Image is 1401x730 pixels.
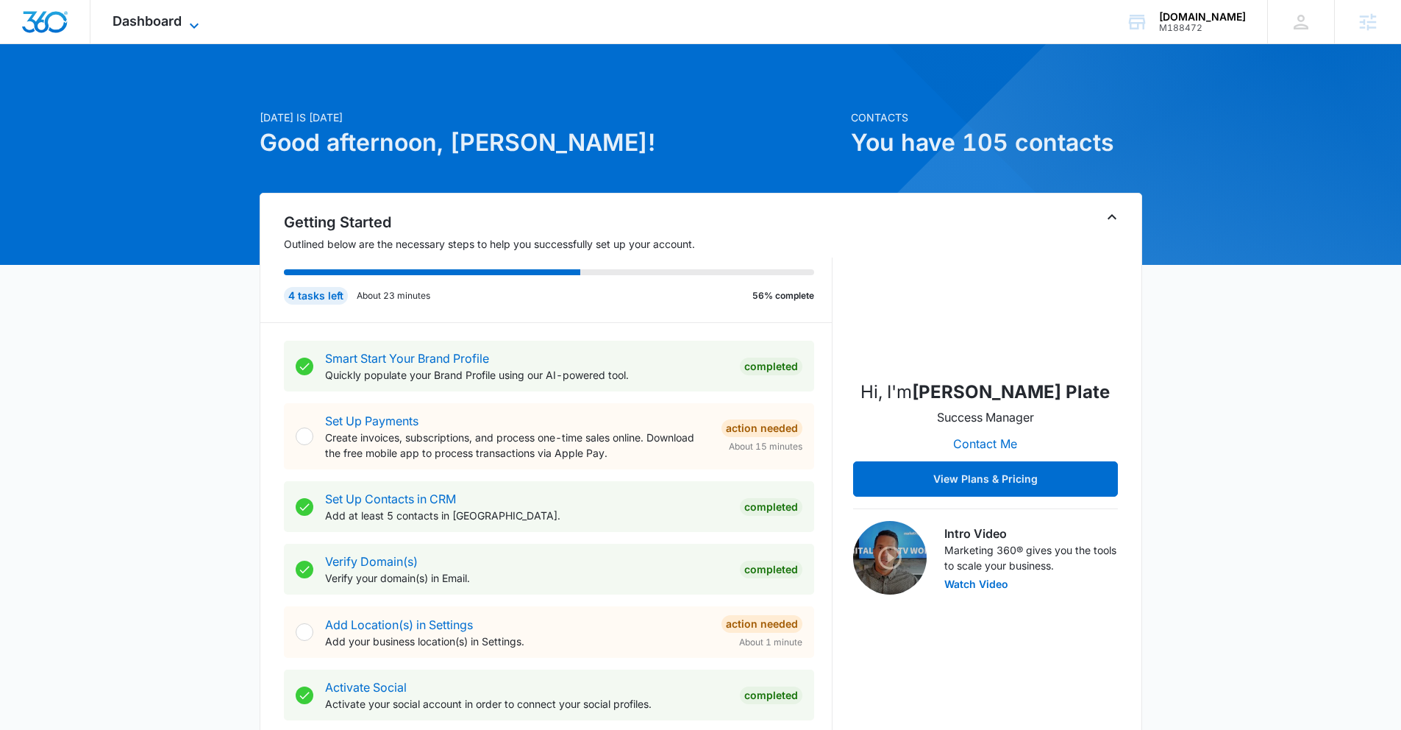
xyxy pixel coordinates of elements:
p: Success Manager [937,408,1034,426]
p: Activate your social account in order to connect your social profiles. [325,696,728,712]
div: account name [1159,11,1246,23]
strong: [PERSON_NAME] Plate [912,381,1110,403]
div: Action Needed [721,615,802,633]
span: About 1 minute [739,636,802,649]
a: Add Location(s) in Settings [325,617,473,632]
p: Quickly populate your Brand Profile using our AI-powered tool. [325,367,728,383]
h3: Intro Video [944,525,1118,542]
div: Completed [740,561,802,578]
h2: Getting Started [284,211,833,233]
button: View Plans & Pricing [853,461,1118,497]
p: Verify your domain(s) in Email. [325,570,728,586]
p: About 23 minutes [357,289,430,302]
div: 4 tasks left [284,287,348,305]
p: 56% complete [752,289,814,302]
p: Add at least 5 contacts in [GEOGRAPHIC_DATA]. [325,508,728,523]
a: Smart Start Your Brand Profile [325,351,489,366]
p: Add your business location(s) in Settings. [325,634,710,649]
span: Dashboard [113,13,182,29]
a: Activate Social [325,680,407,695]
div: Completed [740,498,802,516]
span: About 15 minutes [729,440,802,453]
a: Set Up Payments [325,414,418,428]
p: Hi, I'm [860,379,1110,405]
button: Contact Me [938,426,1032,461]
p: [DATE] is [DATE] [260,110,842,125]
p: Outlined below are the necessary steps to help you successfully set up your account. [284,236,833,252]
div: account id [1159,23,1246,33]
img: Intro Video [853,521,927,595]
button: Toggle Collapse [1103,208,1121,226]
p: Contacts [851,110,1142,125]
h1: You have 105 contacts [851,125,1142,160]
div: Completed [740,687,802,704]
div: Action Needed [721,419,802,437]
p: Marketing 360® gives you the tools to scale your business. [944,542,1118,573]
h1: Good afternoon, [PERSON_NAME]! [260,125,842,160]
div: Completed [740,358,802,375]
button: Watch Video [944,579,1008,589]
img: Madeline Plate [912,220,1059,367]
a: Verify Domain(s) [325,554,418,569]
p: Create invoices, subscriptions, and process one-time sales online. Download the free mobile app t... [325,430,710,461]
a: Set Up Contacts in CRM [325,492,456,506]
